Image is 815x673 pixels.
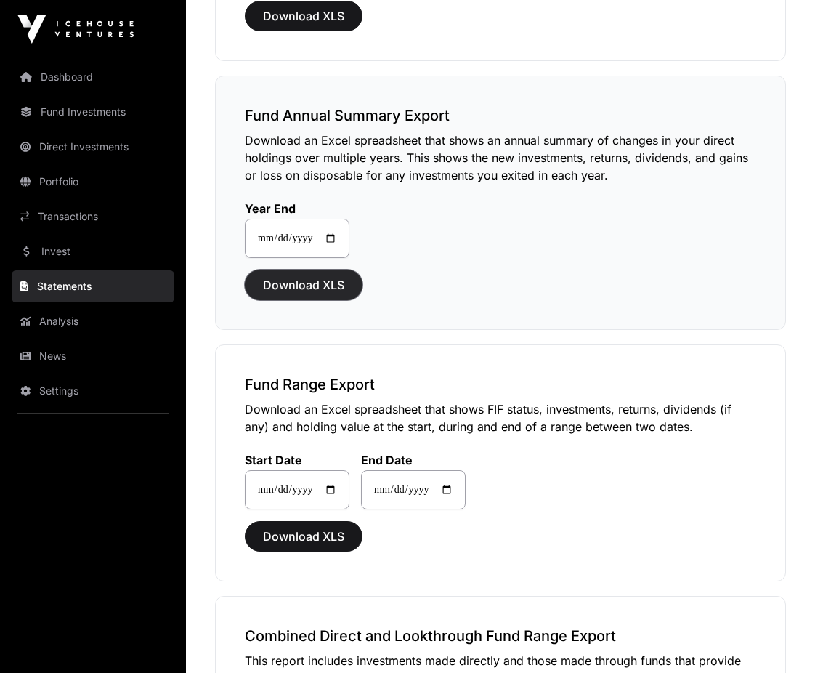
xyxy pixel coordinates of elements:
label: Start Date [245,453,349,467]
span: Download XLS [263,7,344,25]
a: Settings [12,375,174,407]
a: Dashboard [12,61,174,93]
label: Year End [245,201,349,216]
img: Icehouse Ventures Logo [17,15,134,44]
span: Download XLS [263,276,344,294]
a: Transactions [12,201,174,233]
p: Download an Excel spreadsheet that shows FIF status, investments, returns, dividends (if any) and... [245,400,756,435]
h3: Fund Annual Summary Export [245,105,756,126]
h3: Combined Direct and Lookthrough Fund Range Export [245,626,756,646]
a: Direct Investments [12,131,174,163]
label: End Date [361,453,466,467]
a: Statements [12,270,174,302]
button: Download XLS [245,1,362,31]
a: Invest [12,235,174,267]
a: Fund Investments [12,96,174,128]
a: Portfolio [12,166,174,198]
iframe: Chat Widget [742,603,815,673]
a: News [12,340,174,372]
p: Download an Excel spreadsheet that shows an annual summary of changes in your direct holdings ove... [245,132,756,184]
button: Download XLS [245,270,362,300]
span: Download XLS [263,528,344,545]
button: Download XLS [245,521,362,552]
h3: Fund Range Export [245,374,756,395]
a: Analysis [12,305,174,337]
